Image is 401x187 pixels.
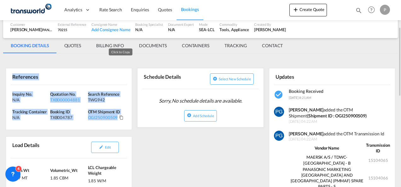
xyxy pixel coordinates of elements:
span: Quotes [158,7,172,12]
img: f753ae806dec11f0841701cdfdf085c0.png [9,3,52,17]
span: Analytics [64,7,82,13]
md-tab-item: CONTAINERS [174,38,217,53]
md-tab-item: BILLING INFO [89,38,131,53]
md-tab-item: QUOTES [57,38,89,53]
div: Schedule Details [142,71,199,86]
span: Bookings [181,7,199,12]
button: icon-plus 400-fgCreate Quote [289,4,327,16]
button: icon-pencilEdit [91,142,119,153]
td: MAERSK A/S / TDWC-[GEOGRAPHIC_DATA] - B [289,154,365,166]
span: PANASONIC MARKETING [GEOGRAPHIC_DATA] AND [GEOGRAPHIC_DATA] (PMMAF) SPARE PARTS [42,27,197,32]
div: added the OTM Transmission Id [289,131,391,137]
md-icon: icon-checkbox-marked-circle [274,90,284,100]
strong: Transmission ID [366,143,390,153]
div: P [380,5,390,15]
strong: [PERSON_NAME] [289,131,324,136]
span: Rate Search [99,7,122,12]
md-icon: icon-magnify [355,7,362,14]
span: LCL Chargeable Weight [88,165,117,176]
md-tooltip: Click to Copy [109,48,133,55]
div: icon-magnify [355,7,362,16]
div: Updates [274,71,331,82]
span: Enquiries [131,7,149,12]
div: External Reference [58,22,86,27]
button: icon-plus-circleAdd Schedule [184,110,217,122]
div: 0.67 MT [12,173,49,181]
div: TXB000004881 [50,97,86,103]
div: References [11,71,68,82]
div: 1.85 CBM [50,173,86,181]
div: N/A [12,97,49,103]
md-pagination-wrapper: Use the left and right arrow keys to navigate between tabs [3,38,290,53]
div: OGI250900509 [88,115,118,120]
span: Select new schedule [219,77,251,81]
span: Booking Received [289,88,323,94]
md-icon: icon-plus-circle [187,113,191,117]
strong: Vendor Name [315,145,339,150]
div: N/A [135,27,163,32]
div: Add Consignee Name [91,27,130,32]
span: Edit [105,145,111,149]
span: Sorry, No schedule details are available. [156,95,245,107]
md-tab-item: CONTACT [254,38,290,53]
span: [DATE] 04:22 AM [289,137,391,142]
span: Booking ID [50,109,70,114]
td: 15104065 [365,154,391,166]
span: Tracking Container [12,109,47,114]
div: Pradhesh Gautham [254,27,286,32]
div: Commodity [219,22,249,27]
span: Inquiry No. [12,92,32,97]
span: OTM Shipment ID [88,109,120,114]
div: added the OTM Shipment [289,107,391,119]
div: Help [366,4,380,16]
md-icon: icon-pencil [99,145,103,149]
div: SEA-LCL [199,27,214,32]
div: Customer [10,22,53,27]
div: 1.85 W/M [88,176,124,184]
div: Tools, Appliance [219,27,249,32]
span: Help [366,4,377,15]
md-tab-item: BOOKING DETAILS [3,38,57,53]
div: [PERSON_NAME] [10,27,53,32]
strong: (Shipment ID : OGI250900509) [307,113,367,118]
div: TWG942 [88,97,124,103]
md-icon: Click to Copy [119,115,124,120]
span: Quotation No. [50,92,76,97]
img: vm11kgAAAAZJREFUAwCWHwimzl+9jgAAAABJRU5ErkJggg== [274,131,284,141]
md-icon: icon-plus 400-fg [292,6,299,13]
span: Volumetric_Wt [50,168,78,173]
md-icon: icon-plus-circle [213,76,217,81]
strong: [PERSON_NAME] [289,107,324,112]
div: Booking Specialist [135,22,163,27]
span: Search Reference [88,92,119,97]
div: Load Details [11,139,42,156]
body: Editor, editor8 [6,6,109,13]
span: [DATE] 8:21 AM [289,96,311,99]
div: N/A [168,27,194,32]
img: vm11kgAAAAZJREFUAwCWHwimzl+9jgAAAABJRU5ErkJggg== [274,107,284,117]
div: N/A [12,115,49,120]
div: Created By [254,22,286,27]
md-tab-item: TRACKING [217,38,254,53]
md-tab-item: DOCUMENTS [131,38,174,53]
div: TXB004787 [50,115,86,120]
span: Add Schedule [193,114,214,118]
span: 70215 [58,28,67,32]
span: [DATE] 04:22 AM [289,119,391,124]
button: icon-plus-circleSelect new schedule [210,73,254,85]
div: Mode [199,22,214,27]
div: Consignee Name [91,22,130,27]
div: Document Expert [168,22,194,27]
